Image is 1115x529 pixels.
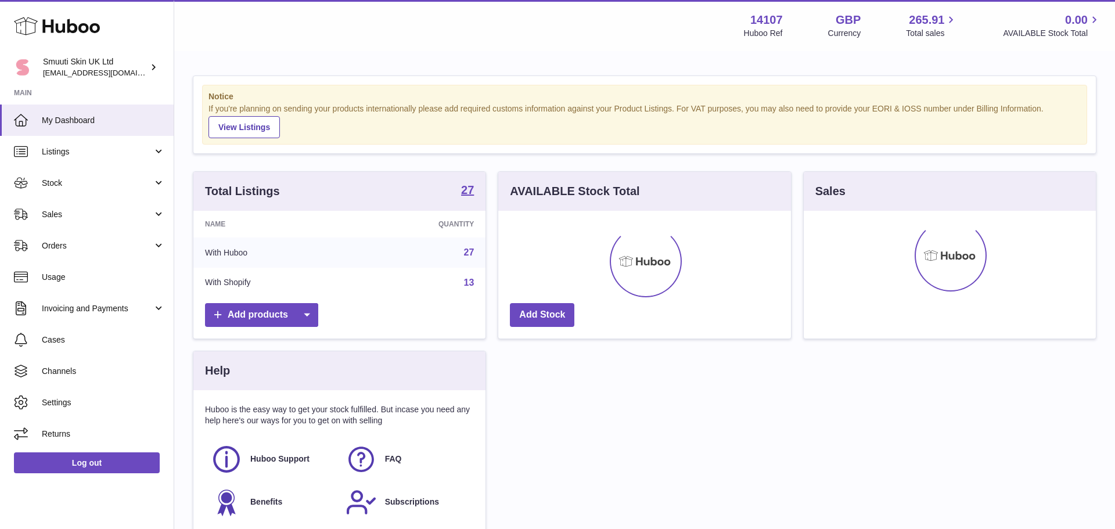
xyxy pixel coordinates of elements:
[828,28,861,39] div: Currency
[14,452,160,473] a: Log out
[461,184,474,198] a: 27
[42,178,153,189] span: Stock
[346,487,469,518] a: Subscriptions
[906,12,958,39] a: 265.91 Total sales
[42,115,165,126] span: My Dashboard
[211,487,334,518] a: Benefits
[205,303,318,327] a: Add products
[208,103,1081,138] div: If you're planning on sending your products internationally please add required customs informati...
[346,444,469,475] a: FAQ
[250,496,282,508] span: Benefits
[464,278,474,287] a: 13
[510,303,574,327] a: Add Stock
[193,268,351,298] td: With Shopify
[14,59,31,76] img: internalAdmin-14107@internal.huboo.com
[205,363,230,379] h3: Help
[205,404,474,426] p: Huboo is the easy way to get your stock fulfilled. But incase you need any help here's our ways f...
[42,366,165,377] span: Channels
[42,397,165,408] span: Settings
[43,68,171,77] span: [EMAIL_ADDRESS][DOMAIN_NAME]
[385,496,439,508] span: Subscriptions
[510,183,639,199] h3: AVAILABLE Stock Total
[815,183,846,199] h3: Sales
[205,183,280,199] h3: Total Listings
[836,12,861,28] strong: GBP
[909,12,944,28] span: 265.91
[461,184,474,196] strong: 27
[211,444,334,475] a: Huboo Support
[42,303,153,314] span: Invoicing and Payments
[42,146,153,157] span: Listings
[42,334,165,346] span: Cases
[385,454,402,465] span: FAQ
[42,240,153,251] span: Orders
[42,209,153,220] span: Sales
[750,12,783,28] strong: 14107
[43,56,148,78] div: Smuuti Skin UK Ltd
[208,116,280,138] a: View Listings
[1003,28,1101,39] span: AVAILABLE Stock Total
[193,237,351,268] td: With Huboo
[744,28,783,39] div: Huboo Ref
[1065,12,1088,28] span: 0.00
[250,454,310,465] span: Huboo Support
[42,272,165,283] span: Usage
[351,211,485,237] th: Quantity
[464,247,474,257] a: 27
[208,91,1081,102] strong: Notice
[1003,12,1101,39] a: 0.00 AVAILABLE Stock Total
[906,28,958,39] span: Total sales
[42,429,165,440] span: Returns
[193,211,351,237] th: Name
